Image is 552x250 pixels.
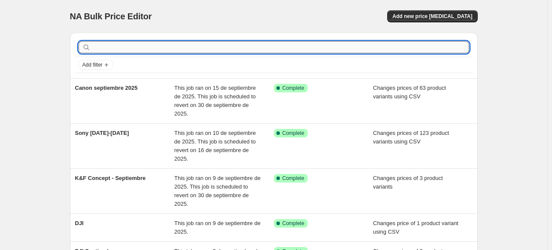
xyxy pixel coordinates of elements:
span: Add filter [82,61,103,68]
span: Complete [282,220,304,227]
span: Changes price of 1 product variant using CSV [373,220,458,235]
span: Changes prices of 3 product variants [373,175,443,190]
span: Canon septiembre 2025 [75,85,138,91]
span: Complete [282,130,304,137]
button: Add new price [MEDICAL_DATA] [387,10,477,22]
span: Complete [282,175,304,182]
span: NA Bulk Price Editor [70,12,152,21]
span: Sony [DATE]-[DATE] [75,130,129,136]
span: Complete [282,85,304,91]
span: This job ran on 15 de septiembre de 2025. This job is scheduled to revert on 30 de septiembre de ... [174,85,256,117]
span: This job ran on 9 de septiembre de 2025. This job is scheduled to revert on 30 de septiembre de 2... [174,175,261,207]
span: This job ran on 10 de septiembre de 2025. This job is scheduled to revert on 16 de septiembre de ... [174,130,256,162]
span: DJI [75,220,84,226]
span: Add new price [MEDICAL_DATA] [392,13,472,20]
button: Add filter [79,60,113,70]
span: This job ran on 9 de septiembre de 2025. [174,220,261,235]
span: Changes prices of 123 product variants using CSV [373,130,449,145]
span: Changes prices of 63 product variants using CSV [373,85,446,100]
span: K&F Concept - Septiembre [75,175,146,181]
